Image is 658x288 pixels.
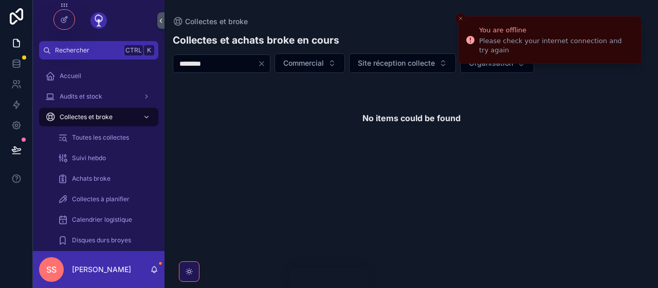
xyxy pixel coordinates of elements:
[455,13,466,24] button: Close toast
[90,12,107,29] img: App logo
[145,46,153,54] span: K
[358,58,435,68] span: Site réception collecte
[72,175,111,183] span: Achats broke
[72,264,131,275] p: [PERSON_NAME]
[479,36,633,55] div: Please check your internet connection and try again
[60,72,81,80] span: Accueil
[283,58,324,68] span: Commercial
[72,133,129,142] span: Toutes les collectes
[185,16,248,27] span: Collectes et broke
[258,60,270,68] button: Clear
[51,190,158,208] a: Collectes à planifier
[60,113,113,121] span: Collectes et broke
[51,210,158,229] a: Calendrier logistique
[51,149,158,167] a: Suivi hebdo
[349,53,456,73] button: Select Button
[173,33,339,47] h1: Collectes et achats broke en cours
[173,16,248,27] a: Collectes et broke
[72,154,106,162] span: Suivi hebdo
[39,108,158,126] a: Collectes et broke
[51,231,158,249] a: Disques durs broyes
[124,45,143,55] span: Ctrl
[72,195,130,203] span: Collectes à planifier
[33,60,164,251] div: scrollable content
[72,216,132,224] span: Calendrier logistique
[72,236,131,244] span: Disques durs broyes
[46,263,57,276] span: SS
[51,169,158,188] a: Achats broke
[51,128,158,147] a: Toutes les collectes
[39,87,158,106] a: Audits et stock
[275,53,345,73] button: Select Button
[362,112,461,124] h2: No items could be found
[60,92,102,101] span: Audits et stock
[479,25,633,35] div: You are offline
[39,67,158,85] a: Accueil
[39,41,158,60] button: RechercherCtrlK
[460,53,534,73] button: Select Button
[55,46,120,54] span: Rechercher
